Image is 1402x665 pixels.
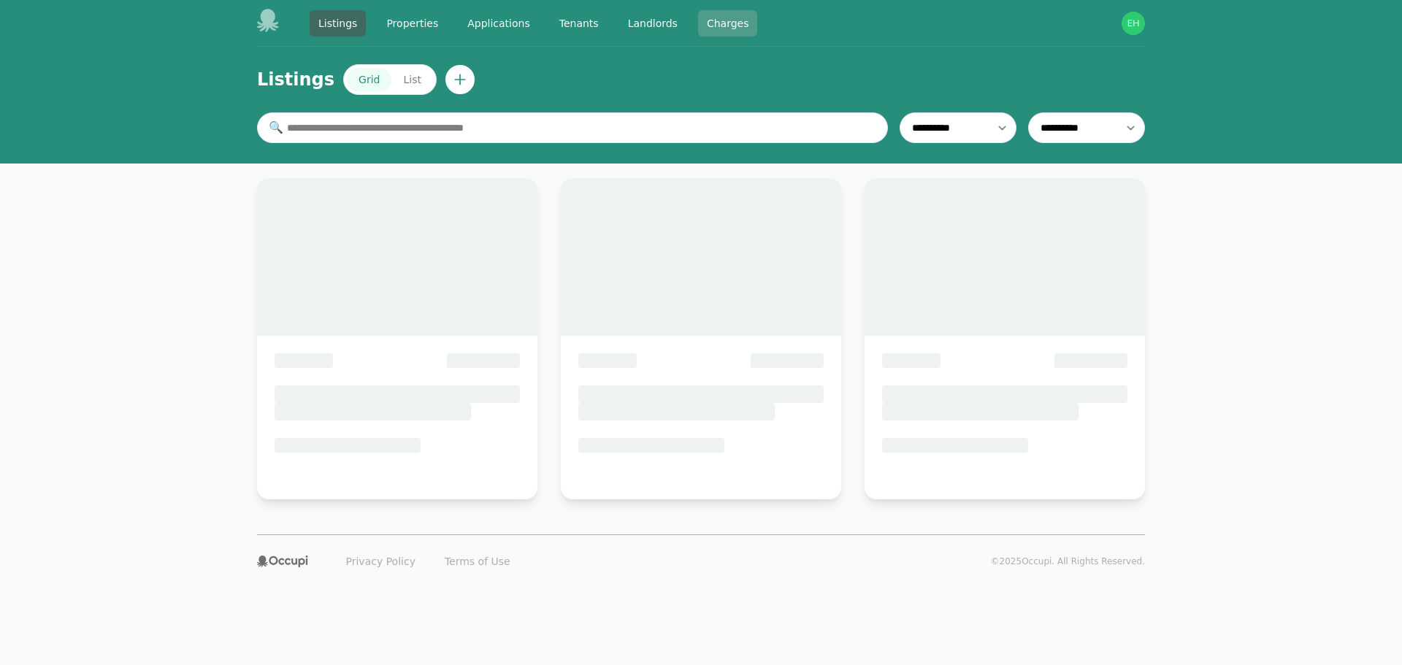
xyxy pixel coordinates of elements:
a: Tenants [551,10,608,36]
a: Landlords [619,10,686,36]
button: Create new listing [445,65,475,94]
button: List [391,68,432,91]
p: © 2025 Occupi. All Rights Reserved. [991,556,1145,567]
a: Privacy Policy [337,550,424,573]
a: Properties [378,10,447,36]
h1: Listings [257,68,334,91]
a: Charges [698,10,758,36]
a: Listings [310,10,366,36]
button: Grid [347,68,391,91]
a: Applications [459,10,539,36]
a: Terms of Use [436,550,519,573]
